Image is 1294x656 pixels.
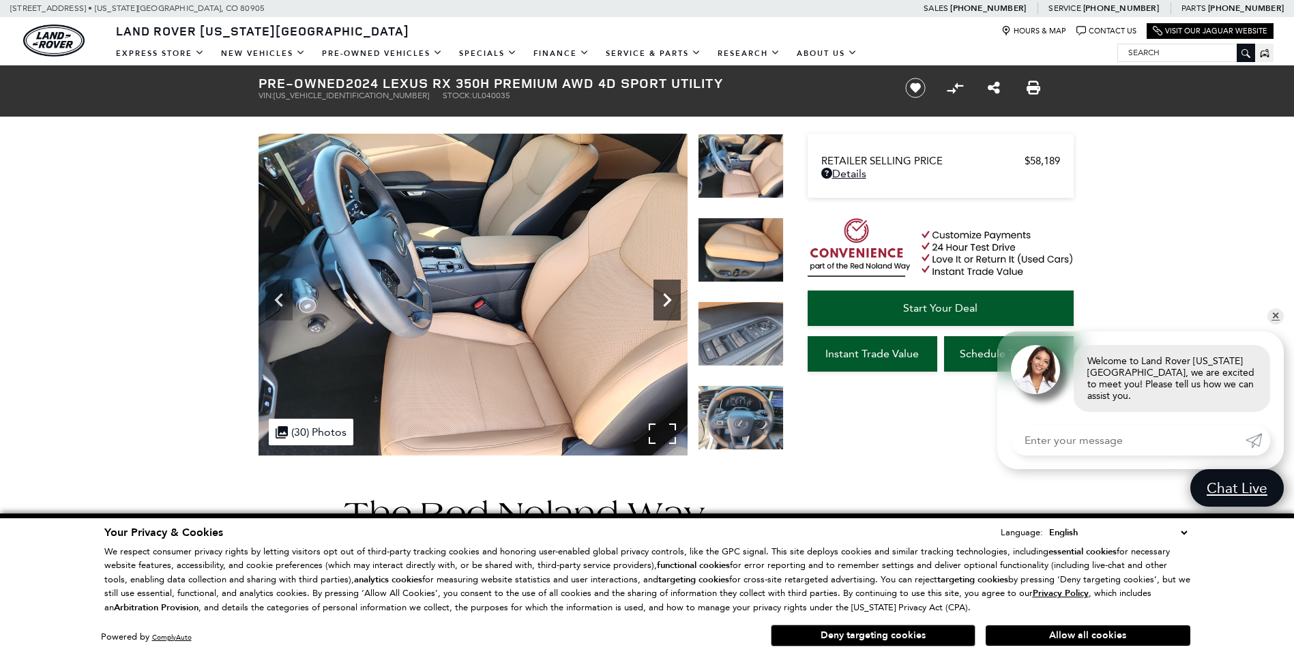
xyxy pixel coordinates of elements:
[108,42,213,65] a: EXPRESS STORE
[1011,345,1060,394] img: Agent profile photo
[653,280,681,320] div: Next
[213,42,314,65] a: New Vehicles
[259,134,688,456] img: Used 2024 Eminent White Pearl Lexus 350h Premium image 10
[1153,26,1267,36] a: Visit Our Jaguar Website
[472,91,510,100] span: UL040035
[1074,345,1270,412] div: Welcome to Land Rover [US_STATE][GEOGRAPHIC_DATA], we are excited to meet you! Please tell us how...
[274,91,429,100] span: [US_VEHICLE_IDENTIFICATION_NUMBER]
[658,573,729,586] strong: targeting cookies
[269,419,353,445] div: (30) Photos
[443,91,472,100] span: Stock:
[698,218,784,282] img: Used 2024 Eminent White Pearl Lexus 350h Premium image 11
[808,336,937,372] a: Instant Trade Value
[1001,528,1043,537] div: Language:
[108,42,866,65] nav: Main Navigation
[1048,546,1117,558] strong: essential cookies
[1200,479,1274,497] span: Chat Live
[1246,426,1270,456] a: Submit
[354,573,422,586] strong: analytics cookies
[116,23,409,39] span: Land Rover [US_STATE][GEOGRAPHIC_DATA]
[821,167,1060,180] a: Details
[1118,44,1254,61] input: Search
[937,573,1008,586] strong: targeting cookies
[451,42,525,65] a: Specials
[1048,3,1080,13] span: Service
[104,525,223,540] span: Your Privacy & Cookies
[598,42,709,65] a: Service & Parts
[152,633,192,642] a: ComplyAuto
[265,280,293,320] div: Previous
[1181,3,1206,13] span: Parts
[101,633,192,642] div: Powered by
[771,625,975,646] button: Deny targeting cookies
[825,347,919,360] span: Instant Trade Value
[259,74,346,92] strong: Pre-Owned
[945,78,965,98] button: Compare Vehicle
[1076,26,1136,36] a: Contact Us
[986,625,1190,646] button: Allow all cookies
[314,42,451,65] a: Pre-Owned Vehicles
[114,601,198,614] strong: Arbitration Provision
[259,76,883,91] h1: 2024 Lexus RX 350h Premium AWD 4D Sport Utility
[23,25,85,57] a: land-rover
[808,290,1074,326] a: Start Your Deal
[1001,26,1066,36] a: Hours & Map
[1046,525,1190,540] select: Language Select
[525,42,598,65] a: Finance
[698,385,784,450] img: Used 2024 Eminent White Pearl Lexus 350h Premium image 13
[821,155,1025,167] span: Retailer Selling Price
[900,77,930,99] button: Save vehicle
[944,336,1074,372] a: Schedule Test Drive
[698,134,784,198] img: Used 2024 Eminent White Pearl Lexus 350h Premium image 10
[1190,469,1284,507] a: Chat Live
[821,155,1060,167] a: Retailer Selling Price $58,189
[1025,155,1060,167] span: $58,189
[988,80,1000,96] a: Share this Pre-Owned 2024 Lexus RX 350h Premium AWD 4D Sport Utility
[924,3,948,13] span: Sales
[108,23,417,39] a: Land Rover [US_STATE][GEOGRAPHIC_DATA]
[1208,3,1284,14] a: [PHONE_NUMBER]
[10,3,265,13] a: [STREET_ADDRESS] • [US_STATE][GEOGRAPHIC_DATA], CO 80905
[1033,587,1089,599] u: Privacy Policy
[950,3,1026,14] a: [PHONE_NUMBER]
[104,545,1190,615] p: We respect consumer privacy rights by letting visitors opt out of third-party tracking cookies an...
[1083,3,1159,14] a: [PHONE_NUMBER]
[709,42,789,65] a: Research
[903,301,977,314] span: Start Your Deal
[1011,426,1246,456] input: Enter your message
[960,347,1057,360] span: Schedule Test Drive
[698,301,784,366] img: Used 2024 Eminent White Pearl Lexus 350h Premium image 12
[789,42,866,65] a: About Us
[657,559,730,571] strong: functional cookies
[23,25,85,57] img: Land Rover
[259,91,274,100] span: VIN:
[1027,80,1040,96] a: Print this Pre-Owned 2024 Lexus RX 350h Premium AWD 4D Sport Utility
